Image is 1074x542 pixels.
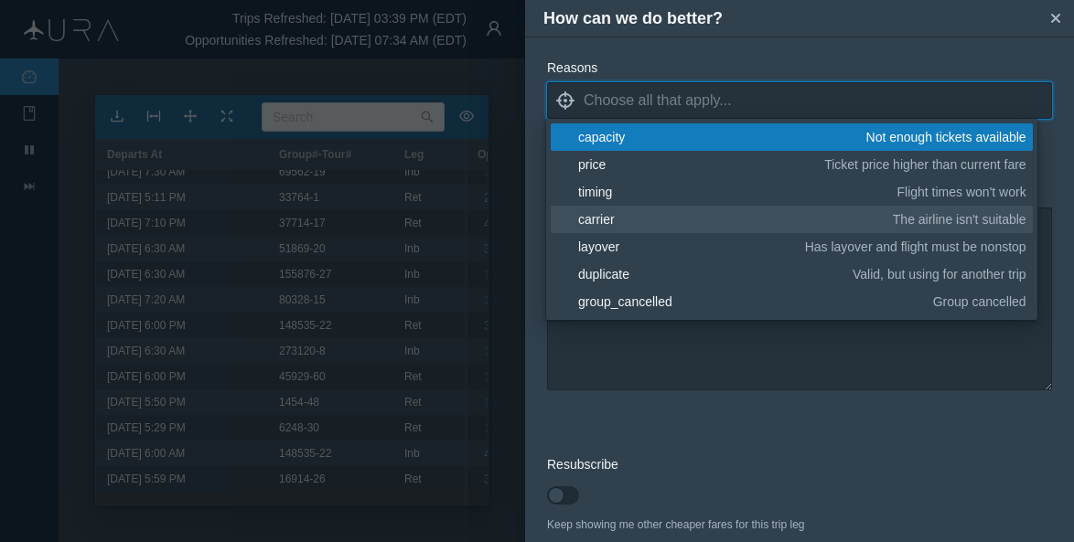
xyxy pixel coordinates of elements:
span: Flight times won't work [897,183,1026,201]
div: duplicate [578,265,846,283]
div: carrier [578,210,886,228]
span: Not enough tickets available [866,128,1026,146]
span: Ticket price higher than current fare [824,155,1026,174]
div: layover [578,238,799,256]
div: Keep showing me other cheaper fares for this trip leg [547,516,1052,533]
span: Reasons [547,60,597,75]
span: Has layover and flight must be nonstop [805,238,1026,256]
h4: How can we do better? [543,6,1042,31]
button: Close [1042,5,1069,32]
span: Resubscribe [547,457,618,472]
span: Valid, but using for another trip [853,265,1026,283]
div: price [578,155,818,174]
div: capacity [578,128,860,146]
span: The airline isn't suitable [893,210,1026,228]
span: Group cancelled [933,292,1026,311]
div: group_cancelled [578,292,927,311]
div: timing [578,183,891,201]
input: Choose all that apply... [584,87,1052,114]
